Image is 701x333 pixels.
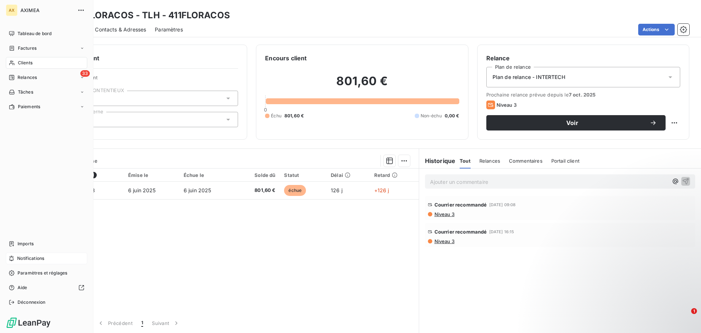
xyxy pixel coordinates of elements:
div: Délai [331,172,365,178]
iframe: Intercom live chat [676,308,694,326]
div: Émise le [128,172,175,178]
span: Relances [479,158,500,164]
span: 1 [691,308,697,314]
a: Aide [6,282,87,294]
span: Tableau de bord [18,30,51,37]
span: Tâches [18,89,33,95]
h2: 801,60 € [265,74,459,96]
div: Échue le [184,172,230,178]
span: +126 j [374,187,389,193]
h6: Encours client [265,54,307,63]
span: Aide [18,284,27,291]
div: Statut [284,172,322,178]
span: 0 [264,107,267,113]
h6: Relance [486,54,680,63]
span: 0,00 € [445,113,459,119]
span: Commentaires [509,158,543,164]
span: Voir [495,120,650,126]
h6: Informations client [44,54,238,63]
span: Portail client [551,158,579,164]
span: Courrier recommandé [434,229,487,235]
span: 801,60 € [284,113,304,119]
button: 1 [137,315,148,331]
span: Échu [271,113,281,119]
span: Tout [460,158,471,164]
span: 33 [80,70,90,77]
span: Niveau 3 [497,102,517,108]
span: Factures [18,45,37,52]
span: 6 juin 2025 [184,187,211,193]
img: Logo LeanPay [6,317,51,329]
span: échue [284,185,306,196]
span: Relances [18,74,37,81]
div: AX [6,4,18,16]
button: Actions [638,24,675,35]
iframe: Intercom notifications message [555,262,701,313]
span: 6 juin 2025 [128,187,156,193]
span: Niveau 3 [434,238,455,244]
span: 126 j [331,187,342,193]
span: AXIMEA [20,7,73,13]
h6: Historique [419,156,456,165]
span: Contacts & Adresses [95,26,146,33]
div: Retard [374,172,414,178]
button: Voir [486,115,666,130]
span: Paramètres [155,26,183,33]
h3: SAS FLORACOS - TLH - 411FLORACOS [64,9,230,22]
span: [DATE] 16:15 [489,230,514,234]
span: [DATE] 09:08 [489,203,516,207]
span: 7 oct. 2025 [569,92,596,98]
button: Précédent [93,315,137,331]
span: Prochaine relance prévue depuis le [486,92,680,98]
span: Clients [18,60,32,66]
span: 801,60 € [239,187,276,194]
span: 1 [141,319,143,327]
div: Solde dû [239,172,276,178]
span: Paramètres et réglages [18,270,67,276]
span: Plan de relance - INTERTECH [493,73,565,81]
span: Notifications [17,255,44,262]
span: Courrier recommandé [434,202,487,208]
span: Non-échu [421,113,442,119]
span: Imports [18,241,34,247]
span: Paiements [18,103,40,110]
button: Suivant [148,315,184,331]
span: Déconnexion [18,299,46,306]
span: Niveau 3 [434,211,455,217]
span: Propriétés Client [59,75,238,85]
